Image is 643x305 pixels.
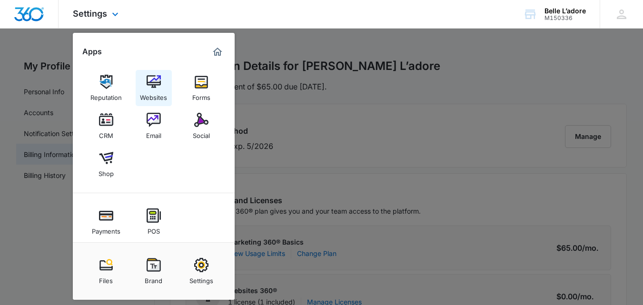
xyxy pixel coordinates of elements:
a: Marketing 360® Dashboard [210,44,225,59]
div: Websites [140,89,167,101]
div: account id [544,15,586,21]
span: Settings [73,9,107,19]
a: Settings [183,253,219,289]
div: Forms [192,89,210,101]
a: CRM [88,108,124,144]
h2: Apps [82,47,102,56]
a: Forms [183,70,219,106]
div: POS [148,223,160,235]
div: Brand [145,272,162,285]
a: POS [136,204,172,240]
div: Files [99,272,113,285]
div: Shop [99,165,114,177]
div: Email [146,127,161,139]
div: Reputation [90,89,122,101]
a: Reputation [88,70,124,106]
a: Social [183,108,219,144]
div: Settings [189,272,213,285]
div: Payments [92,223,120,235]
a: Payments [88,204,124,240]
div: CRM [99,127,113,139]
div: Social [193,127,210,139]
div: account name [544,7,586,15]
a: Websites [136,70,172,106]
a: Shop [88,146,124,182]
a: Brand [136,253,172,289]
a: Email [136,108,172,144]
a: Files [88,253,124,289]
